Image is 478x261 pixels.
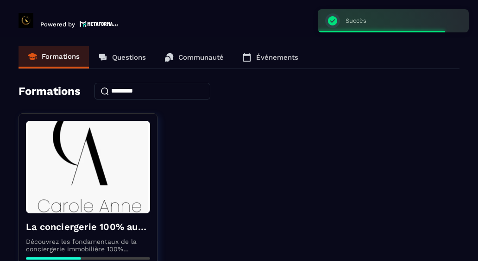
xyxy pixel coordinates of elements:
[26,121,150,213] img: formation-background
[80,20,119,28] img: logo
[256,53,298,62] p: Événements
[40,21,75,28] p: Powered by
[112,53,146,62] p: Questions
[19,46,89,68] a: Formations
[19,13,33,28] img: logo-branding
[233,46,308,68] a: Événements
[26,238,150,253] p: Découvrez les fondamentaux de la conciergerie immobilière 100% automatisée. Cette formation est c...
[89,46,155,68] a: Questions
[42,52,80,61] p: Formations
[19,85,81,98] h4: Formations
[178,53,224,62] p: Communauté
[26,220,150,233] h4: La conciergerie 100% automatisée
[155,46,233,68] a: Communauté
